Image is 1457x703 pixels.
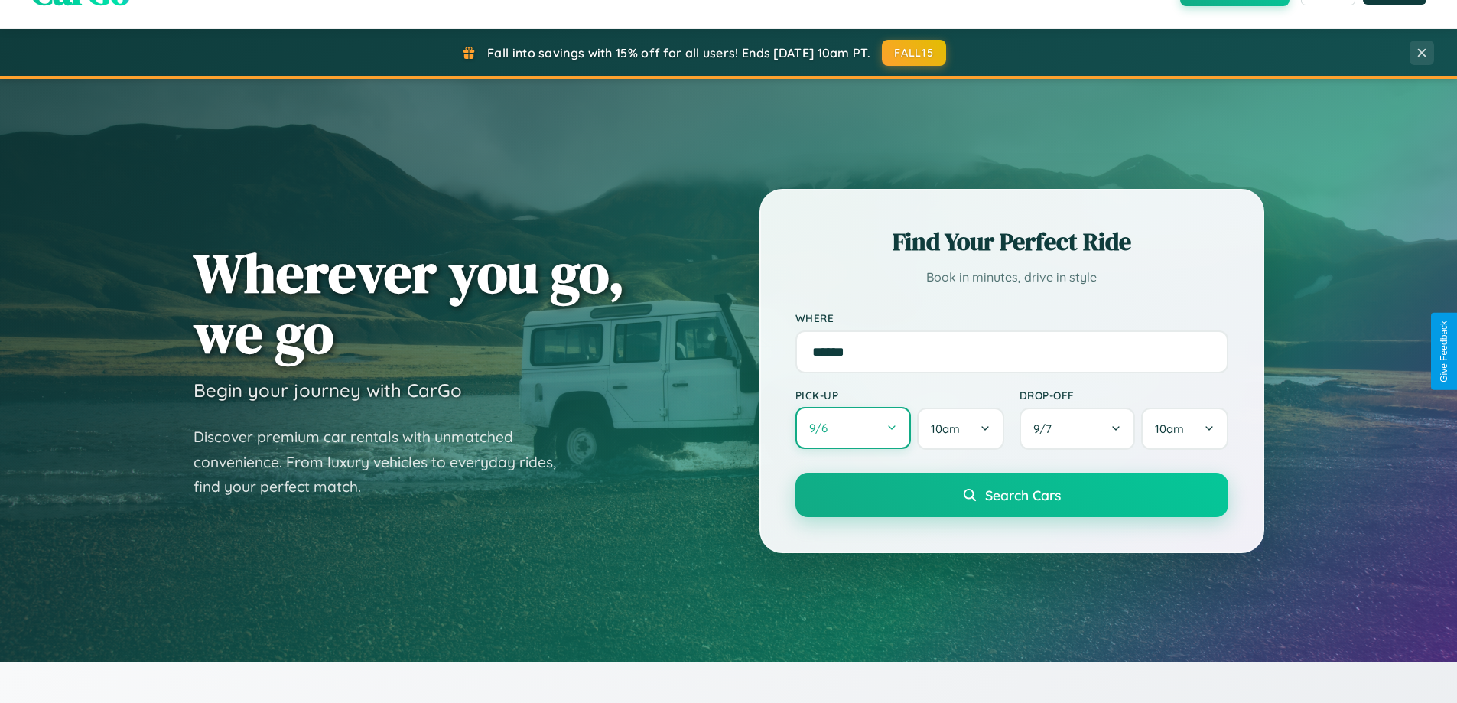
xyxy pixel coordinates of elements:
button: 10am [1141,408,1228,450]
h1: Wherever you go, we go [194,242,625,363]
span: Fall into savings with 15% off for all users! Ends [DATE] 10am PT. [487,45,870,60]
h2: Find Your Perfect Ride [795,225,1228,259]
label: Drop-off [1020,389,1228,402]
div: Give Feedback [1439,321,1449,382]
span: 10am [931,421,960,436]
span: 10am [1155,421,1184,436]
p: Discover premium car rentals with unmatched convenience. From luxury vehicles to everyday rides, ... [194,425,576,500]
button: 9/7 [1020,408,1136,450]
label: Pick-up [795,389,1004,402]
label: Where [795,311,1228,324]
span: 9 / 6 [809,421,835,435]
button: FALL15 [882,40,946,66]
h3: Begin your journey with CarGo [194,379,462,402]
button: 10am [917,408,1003,450]
p: Book in minutes, drive in style [795,266,1228,288]
span: Search Cars [985,487,1061,503]
span: 9 / 7 [1033,421,1059,436]
button: 9/6 [795,407,912,449]
button: Search Cars [795,473,1228,517]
